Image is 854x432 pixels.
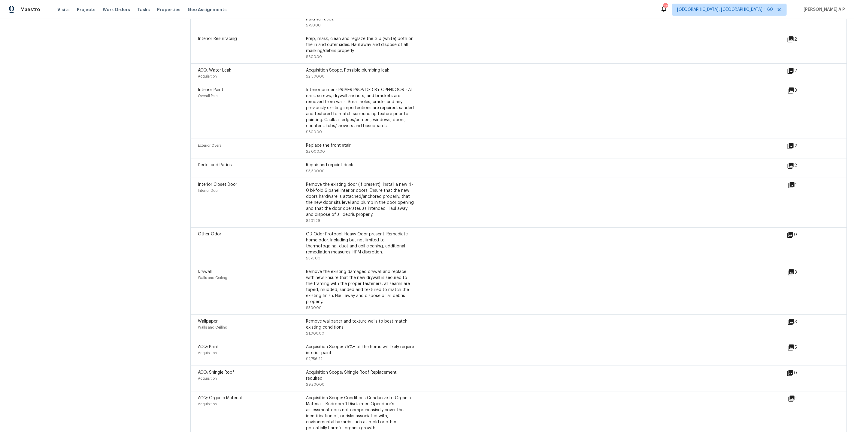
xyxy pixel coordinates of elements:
[788,395,816,402] div: 1
[787,318,816,326] div: 3
[103,7,130,13] span: Work Orders
[787,67,816,75] div: 2
[198,232,221,236] span: Other Odor
[198,326,227,329] span: Walls and Ceiling
[663,4,668,10] div: 812
[306,231,414,255] div: OD Odor Protocol: Heavy Odor present. Remediate home odor. Including but not limited to thermofog...
[157,7,180,13] span: Properties
[198,402,217,406] span: Acquisition
[788,182,816,189] div: 1
[306,383,325,386] span: $9,200.00
[306,318,414,330] div: Remove wallpaper and texture walls to best match existing conditions
[198,319,218,323] span: Wallpaper
[306,169,325,173] span: $5,500.00
[787,344,816,351] div: 5
[306,332,324,335] span: $1,000.00
[137,8,150,12] span: Tasks
[198,270,212,274] span: Drywall
[306,67,414,73] div: Acquisition Scope: Possible plumbing leak
[77,7,95,13] span: Projects
[198,144,223,147] span: Exterior Overall
[801,7,845,13] span: [PERSON_NAME] A P
[787,231,816,238] div: 0
[787,162,816,169] div: 2
[787,87,816,94] div: 3
[198,163,232,167] span: Decks and Patios
[306,55,322,59] span: $600.00
[306,395,414,431] div: Acquisition Scope: Conditions Conducive to Organic Material - Bedroom 1 Disclaimer: Opendoor's as...
[198,37,237,41] span: Interior Resurfacing
[198,377,217,380] span: Acquisition
[198,182,237,187] span: Interior Closet Door
[306,357,323,361] span: $2,756.22
[198,276,227,280] span: Walls and Ceiling
[306,150,325,153] span: $2,000.00
[306,369,414,381] div: Acquisition Scope: Shingle Roof Replacement required.
[306,75,325,78] span: $2,500.00
[306,344,414,356] div: Acquisition Scope: 75%+ of the home will likely require interior paint
[677,7,773,13] span: [GEOGRAPHIC_DATA], [GEOGRAPHIC_DATA] + 60
[198,88,223,92] span: Interior Paint
[306,306,322,310] span: $500.00
[787,142,816,150] div: 2
[306,256,320,260] span: $575.00
[198,189,219,192] span: Interior Door
[787,269,816,276] div: 3
[188,7,227,13] span: Geo Assignments
[198,396,242,400] span: ACQ: Organic Material
[306,130,322,134] span: $600.00
[306,162,414,168] div: Repair and repaint deck
[198,68,231,72] span: ACQ: Water Leak
[20,7,40,13] span: Maestro
[306,269,414,305] div: Remove the existing damaged drywall and replace with new. Ensure that the new drywall is secured ...
[306,142,414,149] div: Replace the front stair
[306,36,414,54] div: Prep, mask, clean and reglaze the tub (white) both on the in and outer sides. Haul away and dispo...
[306,182,414,218] div: Remove the existing door (if present). Install a new 4-0 bi-fold 6 panel interior doors. Ensure t...
[306,219,320,222] span: $201.29
[198,370,234,375] span: ACQ: Shingle Roof
[57,7,70,13] span: Visits
[306,23,321,27] span: $750.00
[198,94,219,98] span: Overall Paint
[198,345,219,349] span: ACQ: Paint
[198,351,217,355] span: Acquisition
[198,75,217,78] span: Acquisition
[787,36,816,43] div: 2
[787,369,816,377] div: 0
[306,87,414,129] div: Interior primer - PRIMER PROVIDED BY OPENDOOR - All nails, screws, drywall anchors, and brackets ...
